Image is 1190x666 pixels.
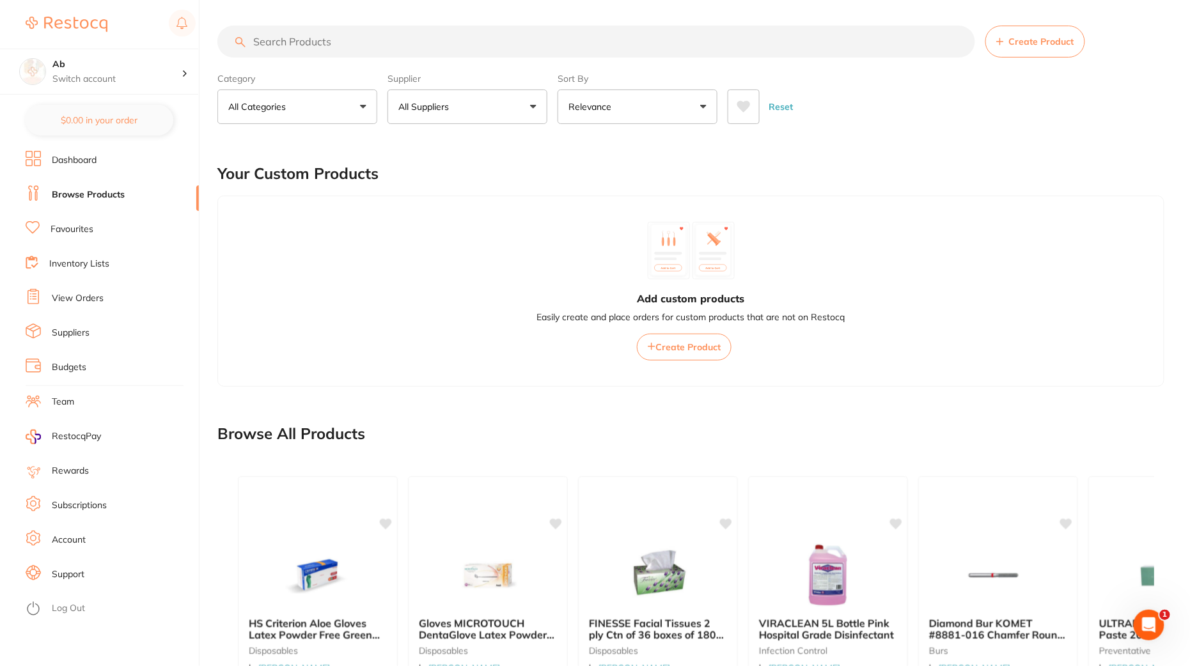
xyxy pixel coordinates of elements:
[1134,610,1164,640] iframe: Intercom live chat
[568,100,616,113] p: Relevance
[52,465,89,477] a: Rewards
[558,89,717,124] button: Relevance
[616,543,700,607] img: FINESSE Facial Tissues 2 ply Ctn of 36 boxes of 180 tissues
[217,425,365,443] h2: Browse All Products
[52,154,97,167] a: Dashboard
[929,617,1065,653] span: Diamond Bur KOMET #8881-016 Chamfer Round Fine FG x 5
[26,430,41,444] img: RestocqPay
[52,602,85,615] a: Log Out
[52,73,182,86] p: Switch account
[52,430,101,443] span: RestocqPay
[759,617,897,641] b: VIRACLEAN 5L Bottle Pink Hospital Grade Disinfectant
[446,543,529,607] img: Gloves MICROTOUCH DentaGlove Latex Powder Free Medium x 100
[228,100,291,113] p: All Categories
[957,543,1040,607] img: Diamond Bur KOMET #8881-016 Chamfer Round Fine FG x 5
[52,568,84,581] a: Support
[52,292,104,305] a: View Orders
[249,617,387,641] b: HS Criterion Aloe Gloves Latex Powder Free Green XSmall x 100
[655,341,721,353] span: Create Product
[26,10,107,39] a: Restocq Logo
[638,291,745,306] h3: Add custom products
[217,89,377,124] button: All Categories
[388,73,547,84] label: Supplier
[249,617,380,653] span: HS Criterion Aloe Gloves Latex Powder Free Green XSmall x 100
[558,73,717,84] label: Sort By
[765,89,797,124] button: Reset
[929,646,1067,656] small: burs
[693,222,735,279] img: custom_product_2
[537,311,845,324] p: Easily create and place orders for custom products that are not on Restocq
[419,646,557,656] small: disposables
[787,543,870,607] img: VIRACLEAN 5L Bottle Pink Hospital Grade Disinfectant
[249,646,387,656] small: disposables
[985,26,1085,58] button: Create Product
[648,222,690,279] img: custom_product_1
[52,189,125,201] a: Browse Products
[759,617,894,641] span: VIRACLEAN 5L Bottle Pink Hospital Grade Disinfectant
[637,334,732,360] button: Create Product
[276,543,359,607] img: HS Criterion Aloe Gloves Latex Powder Free Green XSmall x 100
[419,617,557,641] b: Gloves MICROTOUCH DentaGlove Latex Powder Free Medium x 100
[52,534,86,546] a: Account
[929,617,1067,641] b: Diamond Bur KOMET #8881-016 Chamfer Round Fine FG x 5
[419,617,554,653] span: Gloves MICROTOUCH DentaGlove Latex Powder Free Medium x 100
[26,105,173,136] button: $0.00 in your order
[589,617,724,653] span: FINESSE Facial Tissues 2 ply Ctn of 36 boxes of 180 tissues
[589,617,727,641] b: FINESSE Facial Tissues 2 ply Ctn of 36 boxes of 180 tissues
[52,58,182,71] h4: Ab
[1009,36,1074,47] span: Create Product
[26,599,195,619] button: Log Out
[388,89,547,124] button: All Suppliers
[49,258,109,270] a: Inventory Lists
[52,499,107,512] a: Subscriptions
[589,646,727,656] small: disposables
[51,223,93,236] a: Favourites
[26,17,107,32] img: Restocq Logo
[52,327,90,339] a: Suppliers
[52,361,86,374] a: Budgets
[217,26,975,58] input: Search Products
[217,73,377,84] label: Category
[398,100,454,113] p: All Suppliers
[20,59,45,84] img: Ab
[759,646,897,656] small: infection control
[26,430,101,444] a: RestocqPay
[52,396,74,408] a: Team
[1160,610,1170,620] span: 1
[217,165,379,183] h2: Your Custom Products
